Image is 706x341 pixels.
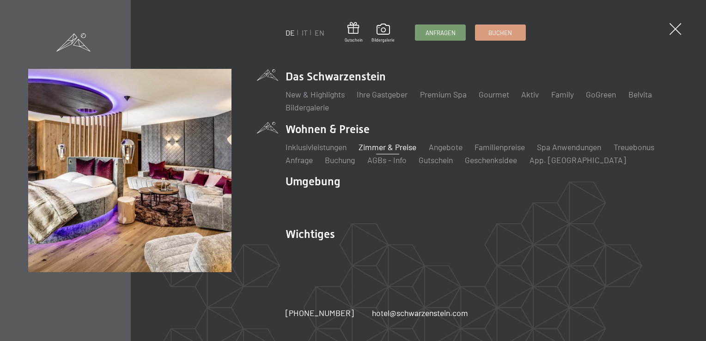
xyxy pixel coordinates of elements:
[465,155,517,165] a: Geschenksidee
[475,25,525,40] a: Buchen
[426,29,456,37] span: Anfragen
[359,142,416,152] a: Zimmer & Preise
[371,37,395,43] span: Bildergalerie
[475,142,525,152] a: Familienpreise
[628,89,652,99] a: Belvita
[429,142,463,152] a: Angebote
[286,89,345,99] a: New & Highlights
[521,89,539,99] a: Aktiv
[357,89,408,99] a: Ihre Gastgeber
[614,142,654,152] a: Treuebonus
[537,142,601,152] a: Spa Anwendungen
[325,155,355,165] a: Buchung
[286,142,347,152] a: Inklusivleistungen
[286,308,354,318] span: [PHONE_NUMBER]
[286,155,313,165] a: Anfrage
[529,155,626,165] a: App. [GEOGRAPHIC_DATA]
[315,28,324,37] a: EN
[420,89,467,99] a: Premium Spa
[586,89,616,99] a: GoGreen
[345,37,363,43] span: Gutschein
[345,22,363,43] a: Gutschein
[479,89,509,99] a: Gourmet
[302,28,308,37] a: IT
[367,155,407,165] a: AGBs - Info
[286,102,329,112] a: Bildergalerie
[371,24,395,43] a: Bildergalerie
[488,29,512,37] span: Buchen
[372,307,468,319] a: hotel@schwarzenstein.com
[415,25,465,40] a: Anfragen
[551,89,574,99] a: Family
[286,28,295,37] a: DE
[286,307,354,319] a: [PHONE_NUMBER]
[419,155,453,165] a: Gutschein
